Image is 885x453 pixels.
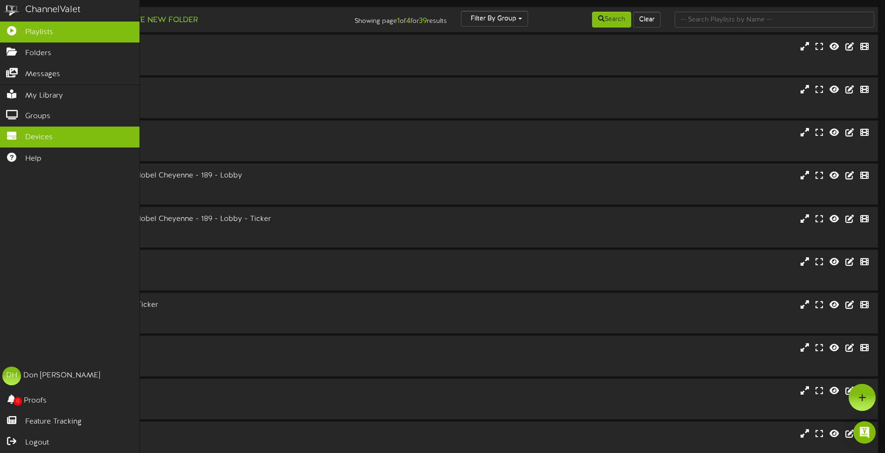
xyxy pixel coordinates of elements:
[37,146,376,154] div: # 7003
[461,11,528,27] button: Filter By Group
[37,311,376,319] div: Ticker ( )
[37,189,376,197] div: # 1791
[397,17,400,25] strong: 1
[406,17,411,25] strong: 4
[25,154,42,164] span: Help
[25,3,81,17] div: ChannelValet
[37,60,376,68] div: # 8632
[37,386,376,396] div: Donora PA 1
[2,367,21,385] div: DH
[37,214,376,225] div: Cheyenne - 402 - Dyno Nobel Cheyenne - 189 - Lobby - Ticker
[37,224,376,232] div: Ticker ( )
[853,421,876,444] div: Open Intercom Messenger
[37,232,376,240] div: # 1793
[25,438,49,448] span: Logout
[25,27,53,38] span: Playlists
[25,69,60,80] span: Messages
[312,11,454,27] div: Showing page of for results
[37,257,376,268] div: Cheyenne - Emulsions
[23,370,100,381] div: Don [PERSON_NAME]
[25,132,53,143] span: Devices
[419,17,427,25] strong: 39
[37,404,376,412] div: # 12361
[14,397,22,406] span: 0
[37,439,376,447] div: Ticker ( )
[25,417,82,427] span: Feature Tracking
[37,52,376,60] div: Landscape ( 16:9 )
[37,181,376,189] div: Landscape ( 16:9 )
[24,396,47,406] span: Proofs
[37,354,376,361] div: Landscape ( 16:9 )
[37,170,376,181] div: Cheyenne - 402 - Dyno Nobel Cheyenne - 189 - Lobby
[37,361,376,369] div: # 8542
[37,343,376,354] div: Cheyenne - Mirror 1
[592,12,631,28] button: Search
[633,12,661,28] button: Clear
[37,267,376,275] div: Landscape ( 16:9 )
[25,48,51,59] span: Folders
[37,300,376,311] div: Cheyenne - Emulsions - Ticker
[37,85,376,95] div: Administration - Ticker
[25,111,50,122] span: Groups
[37,103,376,111] div: # 8633
[37,95,376,103] div: Ticker ( )
[37,138,376,146] div: Landscape ( 16:9 )
[37,42,376,52] div: Administration
[37,429,376,439] div: Donora PA 1 - Ticker
[37,319,376,326] div: # 8619
[37,396,376,404] div: Landscape ( 16:9 )
[108,14,201,26] button: Create New Folder
[25,91,63,101] span: My Library
[675,12,874,28] input: -- Search Playlists by Name --
[37,127,376,138] div: Carthage Plant
[37,276,376,283] div: # 8616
